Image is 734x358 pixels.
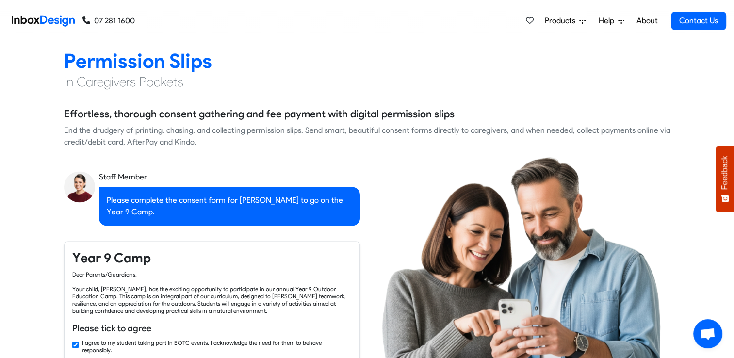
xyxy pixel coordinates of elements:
a: Help [595,11,628,31]
button: Feedback - Show survey [716,146,734,212]
div: Dear Parents/Guardians, Your child, [PERSON_NAME], has the exciting opportunity to participate in... [72,271,352,314]
div: Please complete the consent form for [PERSON_NAME] to go on the Year 9 Camp. [99,187,360,226]
div: Staff Member [99,171,360,183]
span: Help [599,15,618,27]
a: Contact Us [671,12,726,30]
span: Products [545,15,579,27]
h6: Please tick to agree [72,322,352,335]
a: 07 281 1600 [82,15,135,27]
label: I agree to my student taking part in EOTC events. I acknowledge the need for them to behave respo... [82,339,352,354]
div: End the drudgery of printing, chasing, and collecting permission slips. Send smart, beautiful con... [64,125,670,148]
h5: Effortless, thorough consent gathering and fee payment with digital permission slips [64,107,455,121]
h2: Permission Slips [64,49,670,73]
a: About [634,11,660,31]
div: Open chat [693,319,722,348]
a: Products [541,11,589,31]
img: staff_avatar.png [64,171,95,202]
span: Feedback [720,156,729,190]
h4: in Caregivers Pockets [64,73,670,91]
h4: Year 9 Camp [72,249,352,267]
